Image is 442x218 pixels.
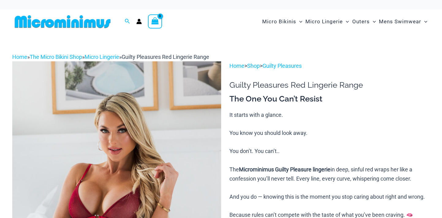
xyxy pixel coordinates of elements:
nav: Site Navigation [260,11,430,32]
a: The Micro Bikini Shop [30,54,82,60]
span: Mens Swimwear [379,14,421,29]
a: Micro LingerieMenu ToggleMenu Toggle [304,12,350,31]
a: Shop [247,63,260,69]
span: Micro Lingerie [305,14,343,29]
a: Search icon link [125,18,130,25]
b: Microminimus Guilty Pleasure lingerie [239,166,331,173]
span: Guilty Pleasures Red Lingerie Range [122,54,209,60]
a: View Shopping Cart, empty [148,14,162,29]
a: OutersMenu ToggleMenu Toggle [351,12,377,31]
a: Home [12,54,27,60]
h1: Guilty Pleasures Red Lingerie Range [229,80,430,90]
a: Guilty Pleasures [263,63,302,69]
span: Outers [352,14,370,29]
a: Home [229,63,244,69]
h3: The One You Can’t Resist [229,94,430,104]
span: Menu Toggle [343,14,349,29]
span: » » » [12,54,209,60]
span: Menu Toggle [421,14,427,29]
a: Mens SwimwearMenu ToggleMenu Toggle [377,12,429,31]
span: Micro Bikinis [262,14,296,29]
a: Micro Lingerie [85,54,119,60]
img: MM SHOP LOGO FLAT [12,15,113,29]
span: Menu Toggle [370,14,376,29]
p: > > [229,61,430,71]
a: Account icon link [136,19,142,24]
a: Micro BikinisMenu ToggleMenu Toggle [261,12,304,31]
span: Menu Toggle [296,14,302,29]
